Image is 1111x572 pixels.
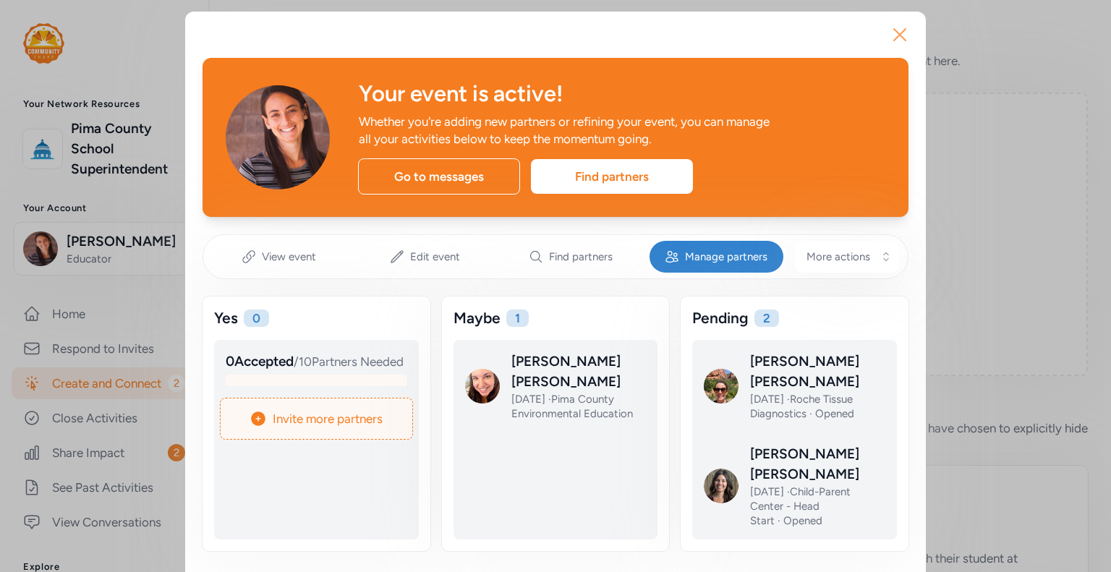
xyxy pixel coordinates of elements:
span: Invite more partners [273,410,383,427]
div: Maybe [454,308,501,328]
div: 0 [244,310,269,327]
img: Avatar [226,85,330,189]
button: More actions [795,241,899,273]
div: 1 [506,310,529,327]
span: Edit event [410,249,460,264]
div: 2 [754,310,779,327]
span: More actions [806,249,870,264]
span: Find partners [549,249,613,264]
a: Invite more partners [220,398,413,440]
div: Pending [692,308,749,328]
div: Yes [214,308,238,328]
span: 0 Accepted [226,353,294,370]
div: Your event is active! [359,81,885,107]
div: Find partners [531,159,693,194]
span: Manage partners [685,249,767,264]
span: View event [262,249,316,264]
div: Go to messages [358,158,520,195]
div: Whether you're adding new partners or refining your event, you can manage all your activities bel... [359,113,775,148]
div: / 10 Partners Needed [226,351,407,372]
